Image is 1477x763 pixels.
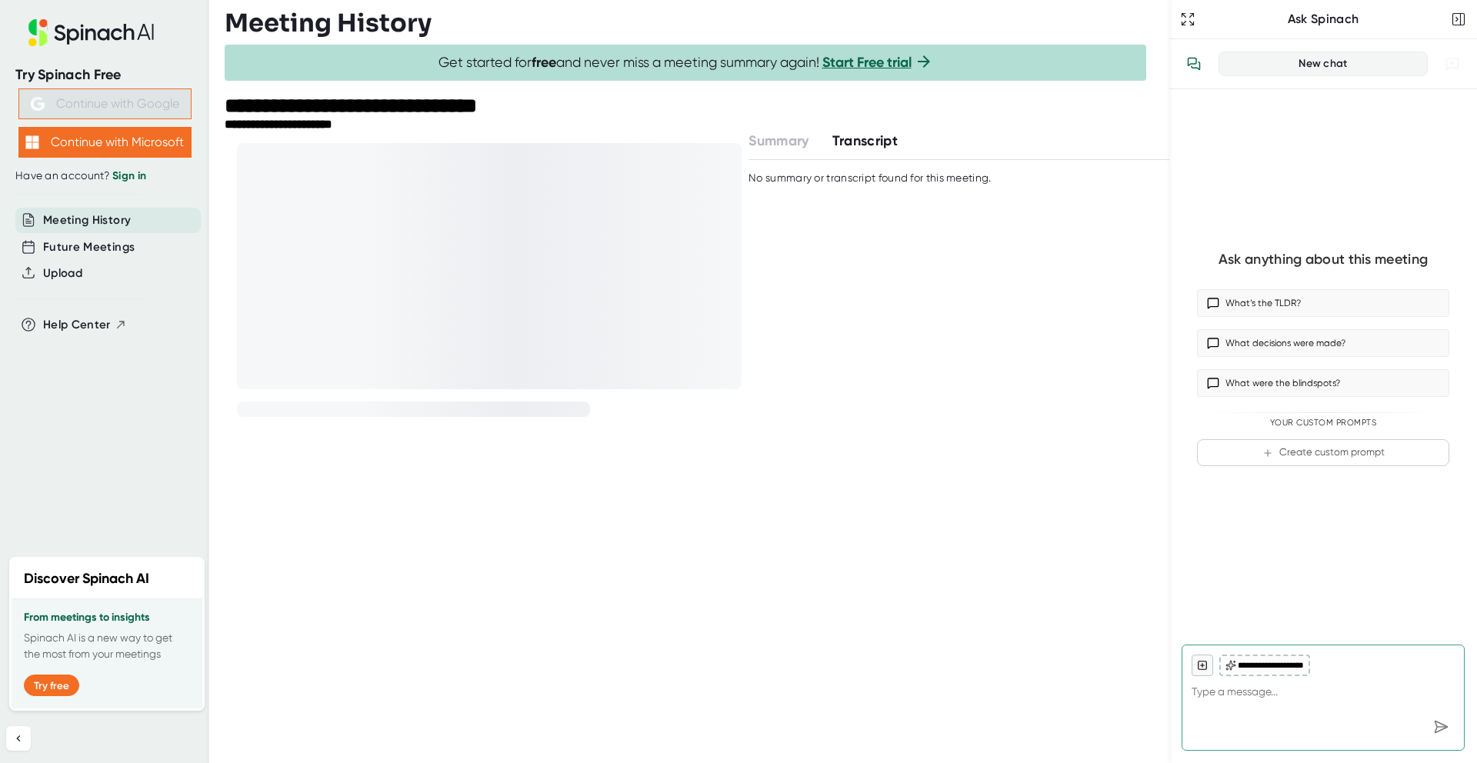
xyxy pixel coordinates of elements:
span: Help Center [43,316,111,334]
h3: Meeting History [225,8,432,38]
button: Transcript [832,131,899,152]
button: What’s the TLDR? [1197,289,1449,317]
span: Get started for and never miss a meeting summary again! [438,54,933,72]
button: View conversation history [1179,48,1209,79]
img: Aehbyd4JwY73AAAAAElFTkSuQmCC [31,97,45,111]
b: free [532,54,556,71]
button: What decisions were made? [1197,329,1449,357]
div: Have an account? [15,169,194,183]
div: New chat [1229,57,1418,71]
div: Try Spinach Free [15,66,194,84]
p: Spinach AI is a new way to get the most from your meetings [24,630,190,662]
div: Ask Spinach [1199,12,1448,27]
button: Expand to Ask Spinach page [1177,8,1199,30]
div: Your Custom Prompts [1197,418,1449,428]
button: Future Meetings [43,238,135,256]
button: Upload [43,265,82,282]
div: Send message [1427,713,1455,741]
button: Try free [24,675,79,696]
button: Close conversation sidebar [1448,8,1469,30]
h2: Discover Spinach AI [24,568,149,589]
div: No summary or transcript found for this meeting. [749,172,991,185]
button: Meeting History [43,212,131,229]
button: What were the blindspots? [1197,369,1449,397]
button: Help Center [43,316,127,334]
div: Ask anything about this meeting [1219,251,1428,268]
button: Continue with Microsoft [18,127,192,158]
span: Transcript [832,132,899,149]
a: Sign in [112,169,146,182]
button: Create custom prompt [1197,439,1449,466]
button: Collapse sidebar [6,726,31,751]
span: Summary [749,132,809,149]
h3: From meetings to insights [24,611,190,624]
button: Continue with Google [18,88,192,119]
a: Start Free trial [822,54,912,71]
button: Summary [749,131,809,152]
